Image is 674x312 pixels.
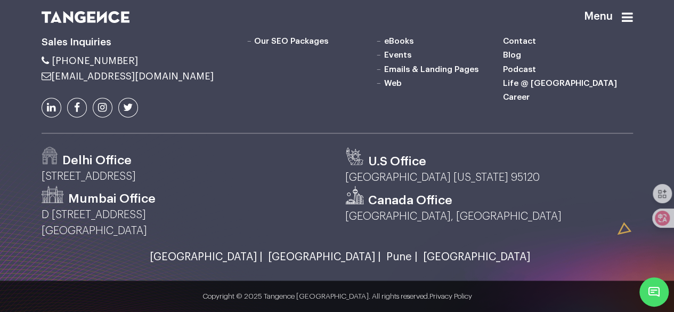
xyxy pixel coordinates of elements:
[42,186,64,203] img: Path-530.png
[42,34,228,51] h6: Sales Inquiries
[62,153,132,169] h3: Delhi Office
[384,65,478,74] a: Emails & Landing Pages
[254,37,328,45] a: Our SEO Packages
[381,251,418,262] a: Pune |
[503,93,530,101] a: Career
[345,170,633,186] p: [GEOGRAPHIC_DATA] [US_STATE] 95120
[384,79,401,87] a: Web
[639,277,669,307] span: Chat Widget
[52,56,138,66] span: [PHONE_NUMBER]
[429,292,472,299] a: Privacy Policy
[503,65,536,74] a: Podcast
[144,251,263,262] a: [GEOGRAPHIC_DATA] |
[42,207,329,239] p: D [STREET_ADDRESS] [GEOGRAPHIC_DATA]
[384,37,413,45] a: eBooks
[42,147,58,164] img: Path-529.png
[345,209,633,225] p: [GEOGRAPHIC_DATA], [GEOGRAPHIC_DATA]
[345,186,364,204] img: canada.svg
[345,147,364,165] img: us.svg
[503,79,617,87] a: Life @ [GEOGRAPHIC_DATA]
[42,169,329,185] p: [STREET_ADDRESS]
[68,191,156,207] h3: Mumbai Office
[42,71,214,81] a: [EMAIL_ADDRESS][DOMAIN_NAME]
[368,154,426,170] h3: U.S Office
[368,193,452,209] h3: Canada Office
[42,56,138,66] a: [PHONE_NUMBER]
[418,251,530,262] a: [GEOGRAPHIC_DATA]
[263,251,381,262] a: [GEOGRAPHIC_DATA] |
[384,51,411,59] a: Events
[503,51,521,59] a: Blog
[503,37,536,45] a: Contact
